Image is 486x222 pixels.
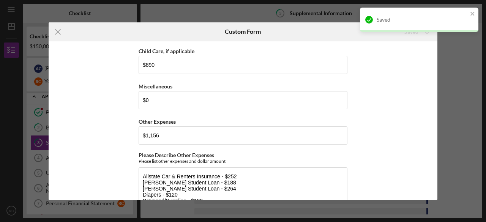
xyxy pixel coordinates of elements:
textarea: Allstate Car & Renters Insurance - $252 [PERSON_NAME] Student Loan - $188 [PERSON_NAME] Student L... [139,167,347,204]
button: close [470,11,475,18]
label: Miscellaneous [139,83,172,90]
label: Other Expenses [139,118,176,125]
h6: Custom Form [225,28,261,35]
label: Child Care, if applicable [139,48,194,54]
div: Please list other expenses and dollar amount [139,158,347,164]
label: Please Describe Other Expenses [139,152,214,158]
div: Saved [377,17,468,23]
